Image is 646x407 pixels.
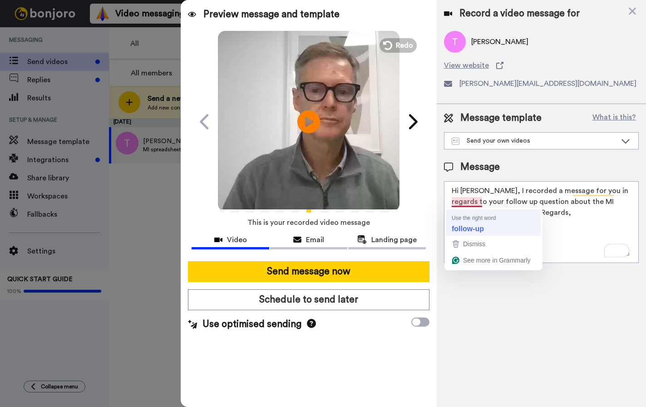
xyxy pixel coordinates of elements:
span: Message [460,160,500,174]
span: Email [306,234,324,245]
button: Send message now [188,261,429,282]
textarea: To enrich screen reader interactions, please activate Accessibility in Grammarly extension settings [444,181,639,263]
div: Send your own videos [452,136,616,145]
span: View website [444,60,489,71]
span: This is your recorded video message [247,213,370,233]
span: Use optimised sending [202,318,301,331]
span: Video [227,234,247,245]
span: Landing page [371,234,417,245]
span: Message template [460,111,542,125]
span: [PERSON_NAME][EMAIL_ADDRESS][DOMAIN_NAME] [459,78,636,89]
button: What is this? [590,111,639,125]
a: View website [444,60,639,71]
button: Schedule to send later [188,289,429,310]
img: Message-temps.svg [452,138,459,145]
